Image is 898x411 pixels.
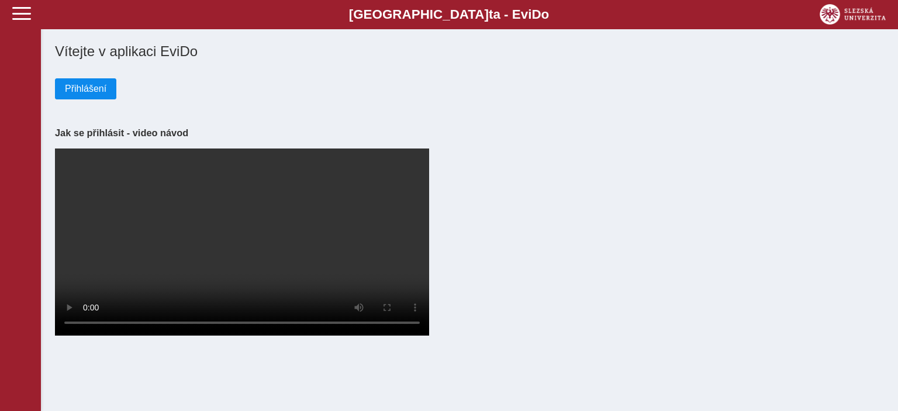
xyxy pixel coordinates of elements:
[55,127,884,139] h3: Jak se přihlásit - video návod
[541,7,550,22] span: o
[55,148,429,336] video: Your browser does not support the video tag.
[489,7,493,22] span: t
[55,43,884,60] h1: Vítejte v aplikaci EviDo
[35,7,863,22] b: [GEOGRAPHIC_DATA] a - Evi
[65,84,106,94] span: Přihlášení
[820,4,886,25] img: logo_web_su.png
[531,7,541,22] span: D
[55,78,116,99] button: Přihlášení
